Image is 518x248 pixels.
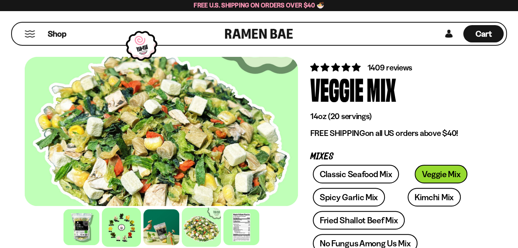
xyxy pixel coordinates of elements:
[367,63,412,73] span: 1409 reviews
[313,188,385,206] a: Spicy Garlic Mix
[476,29,492,39] span: Cart
[48,28,66,40] span: Shop
[310,73,363,104] div: Veggie
[310,128,481,138] p: on all US orders above $40!
[310,153,481,161] p: Mixes
[310,111,481,122] p: 14oz (20 servings)
[310,128,365,138] strong: FREE SHIPPING
[313,165,399,183] a: Classic Seafood Mix
[463,23,504,45] div: Cart
[48,25,66,42] a: Shop
[408,188,461,206] a: Kimchi Mix
[313,211,405,229] a: Fried Shallot Beef Mix
[367,73,396,104] div: Mix
[24,30,35,37] button: Mobile Menu Trigger
[310,62,362,73] span: 4.76 stars
[194,1,324,9] span: Free U.S. Shipping on Orders over $40 🍜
